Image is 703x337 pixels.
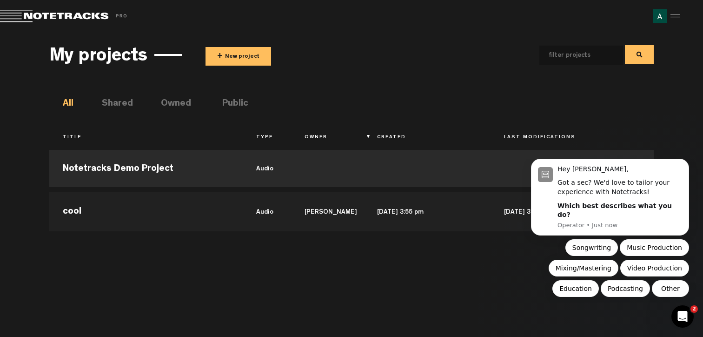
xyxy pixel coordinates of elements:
[21,8,36,23] img: Profile image for Operator
[7,73,153,204] div: Hi [PERSON_NAME],We're so glad you're here! Here's a quick video to help you get the most out of ...
[159,262,174,277] button: Send a message…
[206,47,271,66] button: +New project
[45,12,86,21] p: Active [DATE]
[59,266,66,273] button: Start recording
[49,189,243,231] td: cool
[243,148,291,189] td: audio
[63,97,82,111] li: All
[29,266,37,273] button: Gif picker
[48,80,101,97] button: Quick reply: Songwriting
[14,80,172,138] div: Quick reply options
[146,4,163,21] button: Home
[40,19,165,37] div: Got a sec? We'd love to tailor your experience with Notetracks!
[653,9,667,23] img: ACg8ocKDAOry9D7umEheZg3egcz_91iMi3EgF8FJF1LxLmOzXgaP2A=s96-c
[15,120,145,175] iframe: vimeo
[45,5,61,12] h1: Kam
[14,266,22,273] button: Emoji picker
[32,101,101,117] button: Quick reply: Mixing/Mastering
[8,246,178,262] textarea: Message…
[491,130,617,146] th: Last Modifications
[7,73,179,225] div: Kam says…
[539,46,608,65] input: filter projects
[135,121,172,138] button: Quick reply: Other
[40,6,165,61] div: Message content
[163,4,180,20] div: Close
[15,180,145,198] div: And of course, if you have any questions, simply chat here.
[6,4,24,21] button: go back
[243,130,291,146] th: Type
[102,97,121,111] li: Shared
[364,130,491,146] th: Created
[364,189,491,231] td: [DATE] 3:55 pm
[103,101,172,117] button: Quick reply: Video Production
[40,43,155,60] b: Which best describes what you do?
[243,189,291,231] td: audio
[40,6,165,15] div: Hey [PERSON_NAME],
[35,121,82,138] button: Quick reply: Education
[15,79,145,115] div: Hi [PERSON_NAME], We're so glad you're here! Here's a quick video to help you get the most out of...
[690,305,698,313] span: 2
[27,5,41,20] img: Profile image for Kam
[103,80,172,97] button: Quick reply: Music Production
[491,189,617,231] td: [DATE] 3:55 pm
[49,47,147,67] h3: My projects
[49,148,243,189] td: Notetracks Demo Project
[517,159,703,303] iframe: Intercom notifications message
[44,266,52,273] button: Upload attachment
[161,97,180,111] li: Owned
[217,51,222,62] span: +
[49,130,243,146] th: Title
[291,130,364,146] th: Owner
[671,305,694,328] iframe: Intercom live chat
[15,206,56,212] div: Kam • 4m ago
[40,62,165,70] p: Message from Operator, sent Just now
[84,121,133,138] button: Quick reply: Podcasting
[291,189,364,231] td: [PERSON_NAME]
[222,97,242,111] li: Public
